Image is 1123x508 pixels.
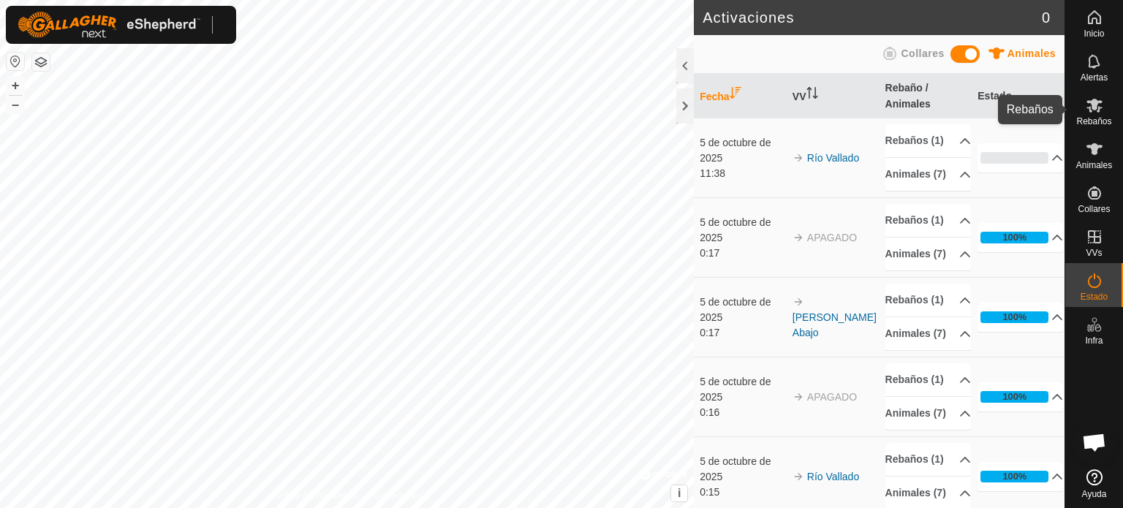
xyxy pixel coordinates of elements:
[1002,391,1026,402] font: 100%
[885,374,944,385] font: Rebaños (1)
[885,248,946,259] font: Animales (7)
[671,485,687,501] button: i
[807,152,859,164] a: Río Vallado
[1007,48,1056,59] font: Animales
[978,90,1012,102] font: Estado
[700,327,719,338] font: 0:17
[885,124,971,157] p-accordion-header: Rebaños (1)
[678,487,681,499] font: i
[374,490,423,501] font: Contáctenos
[1042,10,1050,26] font: 0
[793,296,804,308] img: flecha
[700,455,771,482] font: 5 de octubre de 2025
[1084,29,1104,39] font: Inicio
[18,12,200,38] img: Logotipo de Gallagher
[885,407,946,419] font: Animales (7)
[885,443,971,476] p-accordion-header: Rebaños (1)
[700,296,771,323] font: 5 de octubre de 2025
[700,376,771,403] font: 5 de octubre de 2025
[1002,232,1026,243] font: 100%
[793,471,804,482] img: flecha
[271,490,355,501] font: Política de Privacidad
[1065,463,1123,504] a: Ayuda
[793,391,804,403] img: flecha
[980,232,1048,243] div: 100%
[700,137,771,164] font: 5 de octubre de 2025
[978,143,1063,173] p-accordion-header: 0%
[793,152,804,164] img: flecha
[978,462,1063,491] p-accordion-header: 100%
[1002,471,1026,482] font: 100%
[807,391,857,403] font: APAGADO
[7,77,24,94] button: +
[978,382,1063,412] p-accordion-header: 100%
[978,303,1063,332] p-accordion-header: 100%
[1078,204,1110,214] font: Collares
[901,48,944,59] font: Collares
[885,214,944,226] font: Rebaños (1)
[1081,292,1108,302] font: Estado
[1002,311,1026,322] font: 100%
[807,232,857,243] font: APAGADO
[885,204,971,237] p-accordion-header: Rebaños (1)
[1073,420,1116,464] div: Chat abierto
[12,77,20,93] font: +
[374,489,423,502] a: Contáctenos
[7,53,24,70] button: Restablecer Mapa
[885,487,946,498] font: Animales (7)
[885,82,931,110] font: Rebaño / Animales
[703,10,794,26] font: Activaciones
[700,406,719,418] font: 0:16
[1076,160,1112,170] font: Animales
[885,294,944,306] font: Rebaños (1)
[32,53,50,71] button: Capas del Mapa
[885,238,971,270] p-accordion-header: Animales (7)
[980,391,1048,403] div: 100%
[885,134,944,146] font: Rebaños (1)
[700,247,719,259] font: 0:17
[885,327,946,339] font: Animales (7)
[700,216,771,243] font: 5 de octubre de 2025
[7,96,24,113] button: –
[793,232,804,243] img: flecha
[730,89,741,101] p-sorticon: Activar para ordenar
[1085,335,1103,346] font: Infra
[885,284,971,316] p-accordion-header: Rebaños (1)
[1076,116,1111,126] font: Rebaños
[885,158,971,191] p-accordion-header: Animales (7)
[980,152,1048,164] div: 0%
[793,91,806,102] font: VV
[793,311,877,338] a: [PERSON_NAME] Abajo
[700,486,719,498] font: 0:15
[807,471,859,482] a: Río Vallado
[806,89,818,101] p-sorticon: Activar para ordenar
[885,317,971,350] p-accordion-header: Animales (7)
[700,167,725,179] font: 11:38
[980,471,1048,482] div: 100%
[885,168,946,180] font: Animales (7)
[700,91,729,102] font: Fecha
[12,96,19,112] font: –
[1082,489,1107,499] font: Ayuda
[885,397,971,430] p-accordion-header: Animales (7)
[1086,248,1102,258] font: VVs
[980,311,1048,323] div: 100%
[271,489,355,502] a: Política de Privacidad
[978,223,1063,252] p-accordion-header: 100%
[885,453,944,465] font: Rebaños (1)
[1081,72,1108,83] font: Alertas
[885,363,971,396] p-accordion-header: Rebaños (1)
